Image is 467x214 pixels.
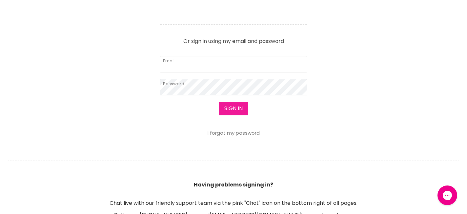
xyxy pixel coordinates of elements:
iframe: Gorgias live chat messenger [434,183,460,207]
p: Or sign in using my email and password [160,33,307,44]
b: Having problems signing in? [194,181,273,188]
button: Sign in [219,102,248,115]
a: I forgot my password [208,129,260,136]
